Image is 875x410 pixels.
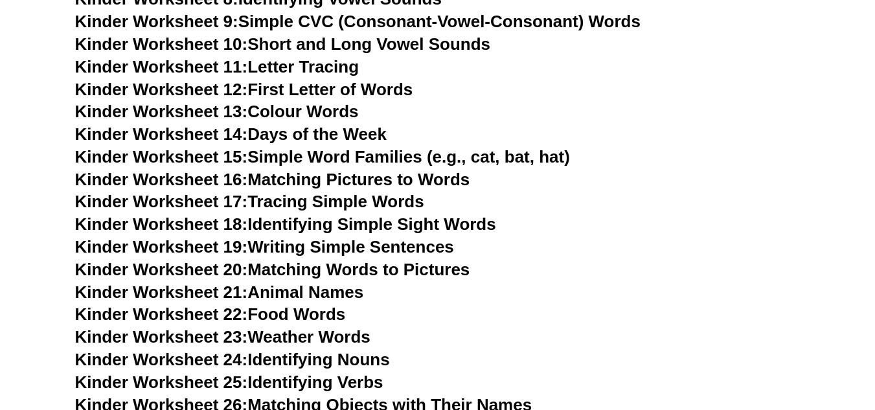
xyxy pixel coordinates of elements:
[75,192,248,211] span: Kinder Worksheet 17:
[75,80,413,99] a: Kinder Worksheet 12:First Letter of Words
[75,260,248,279] span: Kinder Worksheet 20:
[75,57,248,76] span: Kinder Worksheet 11:
[75,147,248,166] span: Kinder Worksheet 15:
[75,147,570,166] a: Kinder Worksheet 15:Simple Word Families (e.g., cat, bat, hat)
[75,57,359,76] a: Kinder Worksheet 11:Letter Tracing
[75,372,248,392] span: Kinder Worksheet 25:
[75,34,248,54] span: Kinder Worksheet 10:
[75,192,424,211] a: Kinder Worksheet 17:Tracing Simple Words
[75,214,248,234] span: Kinder Worksheet 18:
[75,12,238,31] span: Kinder Worksheet 9:
[75,327,370,347] a: Kinder Worksheet 23:Weather Words
[75,327,248,347] span: Kinder Worksheet 23:
[75,260,470,279] a: Kinder Worksheet 20:Matching Words to Pictures
[75,124,387,144] a: Kinder Worksheet 14:Days of the Week
[75,237,454,256] a: Kinder Worksheet 19:Writing Simple Sentences
[75,282,364,302] a: Kinder Worksheet 21:Animal Names
[75,170,248,189] span: Kinder Worksheet 16:
[75,12,641,31] a: Kinder Worksheet 9:Simple CVC (Consonant-Vowel-Consonant) Words
[75,124,248,144] span: Kinder Worksheet 14:
[659,264,875,410] div: Widget de chat
[75,350,390,369] a: Kinder Worksheet 24:Identifying Nouns
[75,80,248,99] span: Kinder Worksheet 12:
[75,304,248,324] span: Kinder Worksheet 22:
[75,214,496,234] a: Kinder Worksheet 18:Identifying Simple Sight Words
[75,102,359,121] a: Kinder Worksheet 13:Colour Words
[75,304,346,324] a: Kinder Worksheet 22:Food Words
[75,102,248,121] span: Kinder Worksheet 13:
[75,170,470,189] a: Kinder Worksheet 16:Matching Pictures to Words
[75,34,491,54] a: Kinder Worksheet 10:Short and Long Vowel Sounds
[75,350,248,369] span: Kinder Worksheet 24:
[75,372,383,392] a: Kinder Worksheet 25:Identifying Verbs
[659,264,875,410] iframe: Chat Widget
[75,237,248,256] span: Kinder Worksheet 19:
[75,282,248,302] span: Kinder Worksheet 21:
